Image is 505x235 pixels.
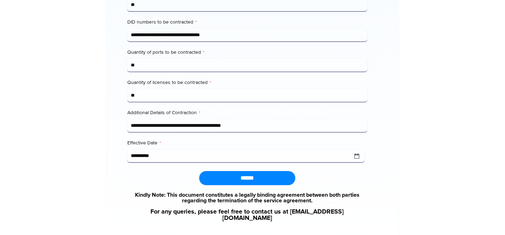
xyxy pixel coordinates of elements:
label: Effective Date [127,139,367,146]
a: For any queries, please feel free to contact us at [EMAIL_ADDRESS][DOMAIN_NAME] [127,209,367,221]
label: Quantity of licenses to be contracted [127,79,367,86]
label: Quantity of ports to be contracted [127,49,367,56]
a: Kindly Note: This document constitutes a legally binding agreement between both parties regarding... [127,192,367,203]
label: DID numbers to be contracted [127,19,367,26]
label: Additional Details of Contraction [127,109,367,116]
